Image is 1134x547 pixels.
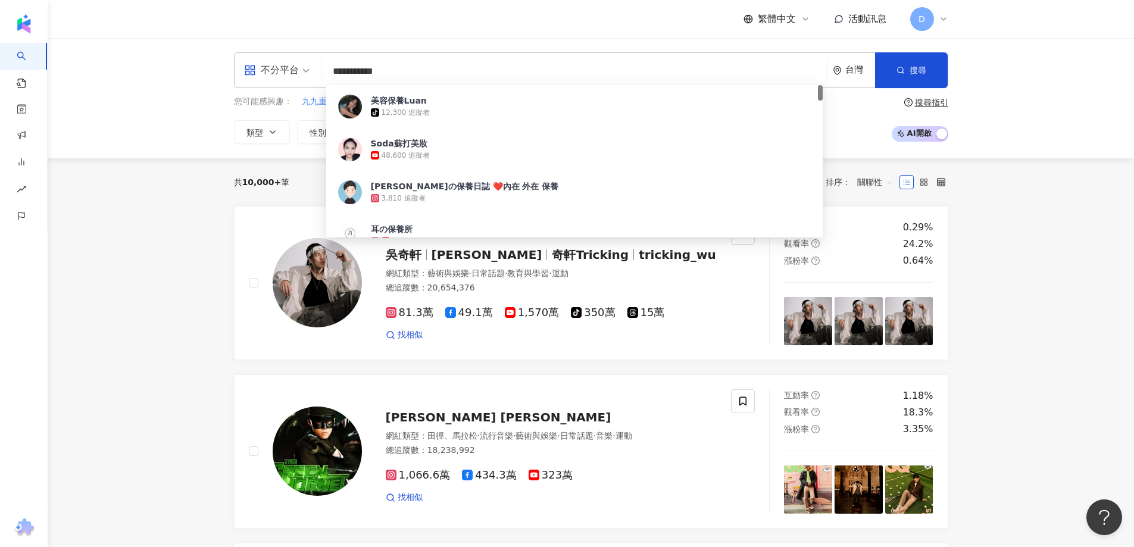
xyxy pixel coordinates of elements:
span: 互動率 [784,390,809,400]
span: [PERSON_NAME] [PERSON_NAME] [386,410,611,424]
span: 434.3萬 [462,469,517,482]
span: 1,066.6萬 [386,469,451,482]
a: 找相似 [386,492,423,504]
span: 49.1萬 [445,307,493,319]
span: D [919,12,925,26]
div: 3,810 追蹤者 [382,193,426,204]
div: 總追蹤數 ： 18,238,992 [386,445,717,457]
span: 藝術與娛樂 [516,431,557,440]
span: 田徑、馬拉松 [427,431,477,440]
img: chrome extension [13,518,36,537]
span: · [505,268,507,278]
div: [PERSON_NAME]の保養日誌 ❤️內在 外在 保養 [371,180,559,192]
span: question-circle [904,98,913,107]
iframe: Help Scout Beacon - Open [1086,499,1122,535]
div: 18.3% [903,406,933,419]
img: KOL Avatar [338,180,362,204]
span: 吳奇軒 [386,248,421,262]
span: 九九重陽節 [302,96,343,108]
img: KOL Avatar [338,95,362,118]
span: · [477,431,480,440]
img: KOL Avatar [273,238,362,327]
span: · [549,268,551,278]
img: KOL Avatar [273,407,362,496]
img: post-image [784,297,832,345]
div: 不分平台 [244,61,299,80]
span: 音樂 [596,431,613,440]
button: 九九重陽節 [301,95,344,108]
img: KOL Avatar [338,137,362,161]
span: 類型 [246,128,263,137]
span: 奇軒Tricking [552,248,629,262]
img: post-image [885,297,933,345]
span: 日常話題 [471,268,505,278]
span: question-circle [811,425,820,433]
div: Soda蘇打美妝 [371,137,427,149]
span: · [557,431,560,440]
span: 81.3萬 [386,307,433,319]
div: 耳の保養所 [371,223,413,235]
div: 搜尋指引 [915,98,948,107]
span: · [613,431,615,440]
span: [PERSON_NAME] [432,248,542,262]
div: 1.18% [903,389,933,402]
span: 搜尋 [910,65,926,75]
span: 10,000+ [242,177,282,187]
span: 找相似 [398,329,423,341]
span: · [469,268,471,278]
span: 觀看率 [784,407,809,417]
span: question-circle [811,239,820,248]
span: 藝術與娛樂 [427,268,469,278]
img: logo icon [14,14,33,33]
span: 漲粉率 [784,256,809,265]
span: 350萬 [571,307,615,319]
span: question-circle [811,257,820,265]
img: KOL Avatar [338,223,362,247]
div: 0.29% [903,221,933,234]
span: 流行音樂 [480,431,513,440]
div: 台灣 [845,65,875,75]
span: 繁體中文 [758,12,796,26]
span: · [513,431,516,440]
span: tricking_wu [639,248,716,262]
span: 15萬 [627,307,665,319]
img: post-image [835,297,883,345]
div: 美容保養Luan [371,95,427,107]
span: 關聯性 [857,173,893,192]
span: 323萬 [529,469,573,482]
button: 類型 [234,120,290,144]
button: 性別 [297,120,353,144]
span: environment [833,66,842,75]
span: 教育與學習 [507,268,549,278]
span: 找相似 [398,492,423,504]
span: 1,570萬 [505,307,560,319]
span: rise [17,177,26,204]
div: 3.35% [903,423,933,436]
a: 找相似 [386,329,423,341]
img: post-image [885,465,933,514]
span: 漲粉率 [784,424,809,434]
div: 12,300 追蹤者 [382,108,430,118]
div: 網紅類型 ： [386,268,717,280]
div: 共 筆 [234,177,290,187]
span: 您可能感興趣： [234,96,292,108]
span: 運動 [552,268,568,278]
div: 48,600 追蹤者 [382,151,430,161]
span: question-circle [811,391,820,399]
span: appstore [244,64,256,76]
a: KOL Avatar吳奇軒[PERSON_NAME]奇軒Trickingtricking_wu網紅類型：藝術與娛樂·日常話題·教育與學習·運動總追蹤數：20,654,37681.3萬49.1萬1... [234,206,948,360]
span: question-circle [811,408,820,416]
img: post-image [835,465,883,514]
a: search [17,43,40,89]
span: 運動 [616,431,632,440]
div: 24.2% [903,237,933,251]
span: · [593,431,596,440]
a: KOL Avatar[PERSON_NAME] [PERSON_NAME]網紅類型：田徑、馬拉松·流行音樂·藝術與娛樂·日常話題·音樂·運動總追蹤數：18,238,9921,066.6萬434.... [234,374,948,529]
button: 搜尋 [875,52,948,88]
div: 排序： [826,173,899,192]
span: 活動訊息 [848,13,886,24]
img: post-image [784,465,832,514]
div: 總追蹤數 ： 20,654,376 [386,282,717,294]
span: 性別 [310,128,326,137]
span: 觀看率 [784,239,809,248]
